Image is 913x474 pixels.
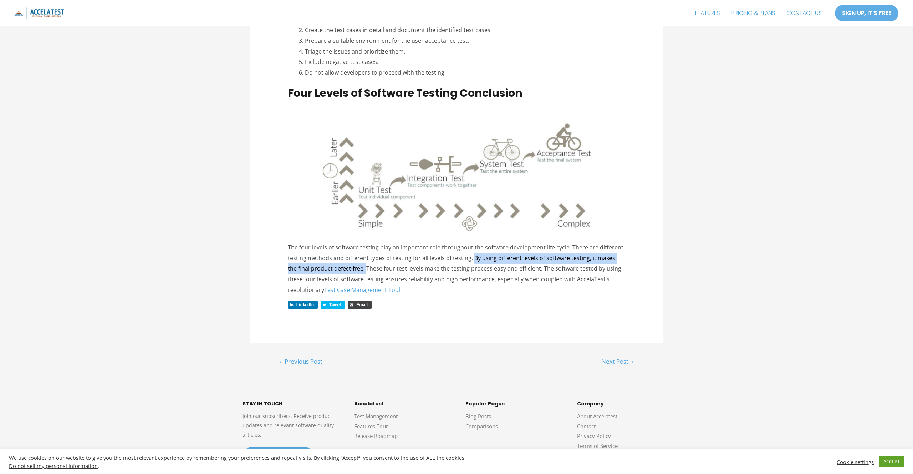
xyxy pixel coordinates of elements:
[348,301,372,309] a: Share via Email
[577,442,618,449] a: Terms of Service
[250,343,663,370] nav: Posts
[279,357,285,365] span: ←
[243,400,336,408] h5: STAY IN TOUCH
[577,400,671,408] h5: Company
[465,423,498,430] a: Comparisons
[321,301,345,309] a: Share on Twitter
[305,26,492,34] span: Create the test cases in detail and document the identified test cases.
[321,111,592,231] img: Each stage of the Four Levels of Software Testing increases in complexity and amount of time requ...
[324,286,400,294] a: Test Case Management Tool
[305,69,446,76] span: Do not allow developers to proceed with the testing.
[305,37,469,45] span: Prepare a suitable environment for the user acceptance test.
[354,413,398,420] a: Test Management
[835,5,899,22] a: SIGN UP, IT'S FREE
[354,400,448,408] h5: Accelatest
[243,400,336,467] aside: Footer Widget 1
[9,454,636,469] div: We use cookies on our website to give you the most relevant experience by remembering your prefer...
[879,456,904,467] a: ACCEPT
[356,302,368,307] span: Email
[577,413,617,420] a: About Accelatest
[243,447,314,467] a: Subscribe
[296,302,314,307] span: LinkedIn
[354,400,448,448] aside: Footer Widget 2
[9,463,636,469] div: .
[628,357,634,365] span: →
[305,58,378,66] span: Include negative test cases.
[9,462,98,469] a: Do not sell my personal information
[465,413,491,420] a: Blog Posts
[288,242,626,296] p: The four levels of software testing play an important role throughout the software development li...
[577,423,596,430] a: Contact
[288,301,318,309] a: Share on LinkedIn
[14,7,64,19] img: icon
[577,432,611,439] a: Privacy Policy
[354,423,388,430] a: Features Tour
[577,400,671,468] aside: Footer Widget 4
[726,4,781,22] a: PRICING & PLANS
[592,355,643,369] a: Next Post→
[689,4,726,22] a: FEATURES
[689,4,827,22] nav: Site Navigation
[243,412,336,439] p: Join our subscribers. Receive product updates and relevant software quality articles.
[465,400,559,408] h5: Popular Pages
[329,302,341,307] span: Tweet
[465,400,559,438] aside: Footer Widget 3
[305,47,405,55] span: Triage the issues and prioritize them.
[354,432,398,439] a: Release Roadmap
[269,355,331,369] a: ←Previous Post
[781,4,827,22] a: CONTACT US
[288,85,522,101] b: Four Levels of Software Testing Conclusion
[837,459,874,465] a: Cookie settings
